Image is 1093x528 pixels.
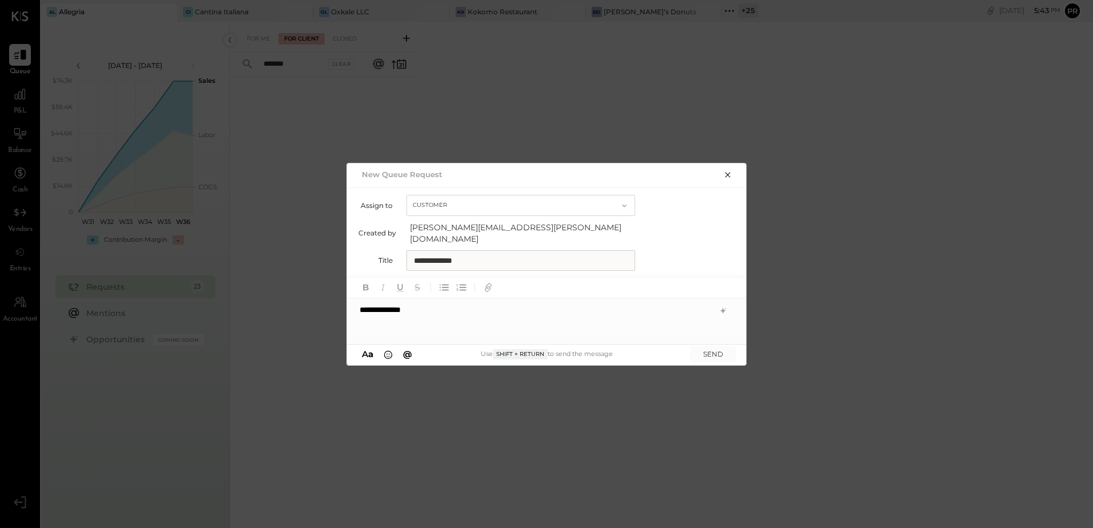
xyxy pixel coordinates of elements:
[410,280,425,295] button: Strikethrough
[376,280,390,295] button: Italic
[481,280,496,295] button: Add URL
[358,280,373,295] button: Bold
[358,256,393,265] label: Title
[437,280,452,295] button: Unordered List
[358,229,396,237] label: Created by
[362,170,442,179] h2: New Queue Request
[415,349,679,359] div: Use to send the message
[368,349,373,359] span: a
[403,349,412,359] span: @
[358,348,377,361] button: Aa
[410,222,639,245] span: [PERSON_NAME][EMAIL_ADDRESS][PERSON_NAME][DOMAIN_NAME]
[406,195,635,216] button: Customer
[493,349,548,359] span: Shift + Return
[400,348,416,361] button: @
[454,280,469,295] button: Ordered List
[690,346,736,362] button: SEND
[393,280,408,295] button: Underline
[358,201,393,210] label: Assign to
